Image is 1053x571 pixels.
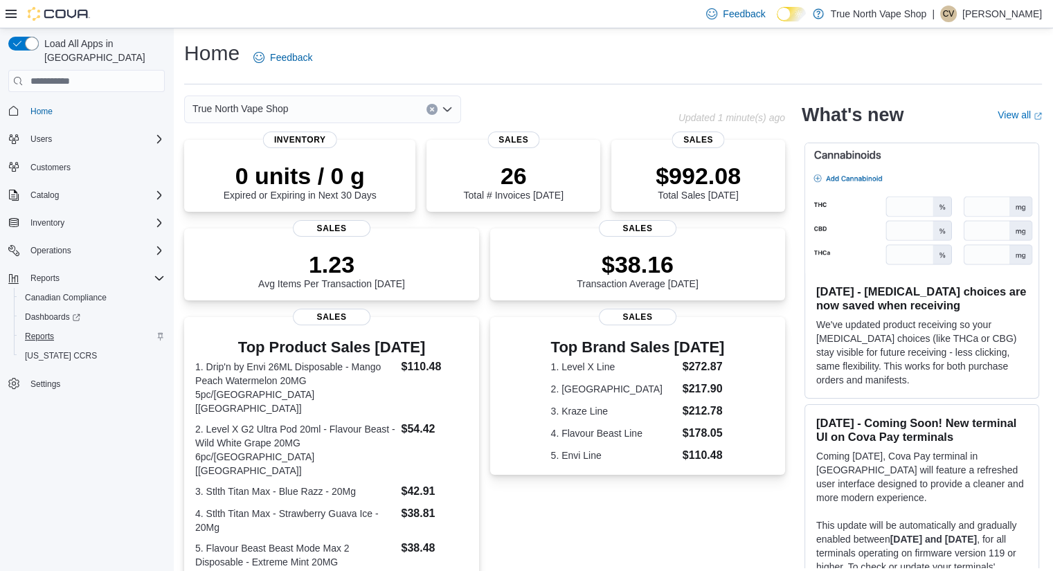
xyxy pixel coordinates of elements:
[943,6,955,22] span: cv
[487,132,539,148] span: Sales
[3,241,170,260] button: Operations
[293,309,370,325] span: Sales
[816,284,1027,312] h3: [DATE] - [MEDICAL_DATA] choices are now saved when receiving
[30,379,60,390] span: Settings
[962,6,1042,22] p: [PERSON_NAME]
[258,251,405,278] p: 1.23
[263,132,337,148] span: Inventory
[195,507,395,534] dt: 4. Stlth Titan Max - Strawberry Guava Ice - 20Mg
[401,483,467,500] dd: $42.91
[25,187,64,203] button: Catalog
[30,134,52,145] span: Users
[401,540,467,556] dd: $38.48
[30,245,71,256] span: Operations
[890,534,977,545] strong: [DATE] and [DATE]
[599,309,676,325] span: Sales
[551,404,677,418] dt: 3. Kraze Line
[30,190,59,201] span: Catalog
[25,131,57,147] button: Users
[39,37,165,64] span: Load All Apps in [GEOGRAPHIC_DATA]
[551,382,677,396] dt: 2. [GEOGRAPHIC_DATA]
[672,132,724,148] span: Sales
[3,100,170,120] button: Home
[19,328,165,345] span: Reports
[442,104,453,115] button: Open list of options
[270,51,312,64] span: Feedback
[816,416,1027,444] h3: [DATE] - Coming Soon! New terminal UI on Cova Pay terminals
[25,131,165,147] span: Users
[577,251,699,278] p: $38.16
[998,109,1042,120] a: View allExternal link
[25,331,54,342] span: Reports
[195,422,395,478] dt: 2. Level X G2 Ultra Pod 20ml - Flavour Beast - Wild White Grape 20MG 6pc/[GEOGRAPHIC_DATA] [[GEOG...
[25,215,165,231] span: Inventory
[3,374,170,394] button: Settings
[25,270,65,287] button: Reports
[3,269,170,288] button: Reports
[777,21,777,22] span: Dark Mode
[678,112,785,123] p: Updated 1 minute(s) ago
[3,213,170,233] button: Inventory
[3,157,170,177] button: Customers
[25,159,76,176] a: Customers
[551,426,677,440] dt: 4. Flavour Beast Line
[599,220,676,237] span: Sales
[19,309,86,325] a: Dashboards
[932,6,935,22] p: |
[258,251,405,289] div: Avg Items Per Transaction [DATE]
[25,375,165,392] span: Settings
[184,39,240,67] h1: Home
[25,242,165,259] span: Operations
[30,106,53,117] span: Home
[551,360,677,374] dt: 1. Level X Line
[25,215,70,231] button: Inventory
[192,100,289,117] span: True North Vape Shop
[19,289,112,306] a: Canadian Compliance
[401,359,467,375] dd: $110.48
[195,339,468,356] h3: Top Product Sales [DATE]
[3,129,170,149] button: Users
[19,289,165,306] span: Canadian Compliance
[577,251,699,289] div: Transaction Average [DATE]
[25,311,80,323] span: Dashboards
[224,162,377,190] p: 0 units / 0 g
[25,376,66,392] a: Settings
[195,484,395,498] dt: 3. Stlth Titan Max - Blue Razz - 20Mg
[224,162,377,201] div: Expired or Expiring in Next 30 Days
[683,381,725,397] dd: $217.90
[30,162,71,173] span: Customers
[25,242,77,259] button: Operations
[401,421,467,437] dd: $54.42
[401,505,467,522] dd: $38.81
[463,162,563,201] div: Total # Invoices [DATE]
[28,7,90,21] img: Cova
[25,103,58,120] a: Home
[8,95,165,430] nav: Complex example
[30,217,64,228] span: Inventory
[25,350,97,361] span: [US_STATE] CCRS
[1034,112,1042,120] svg: External link
[683,403,725,419] dd: $212.78
[30,273,60,284] span: Reports
[3,185,170,205] button: Catalog
[293,220,370,237] span: Sales
[683,425,725,442] dd: $178.05
[551,448,677,462] dt: 5. Envi Line
[551,339,725,356] h3: Top Brand Sales [DATE]
[14,307,170,327] a: Dashboards
[14,346,170,365] button: [US_STATE] CCRS
[831,6,927,22] p: True North Vape Shop
[656,162,741,201] div: Total Sales [DATE]
[19,347,102,364] a: [US_STATE] CCRS
[816,449,1027,505] p: Coming [DATE], Cova Pay terminal in [GEOGRAPHIC_DATA] will feature a refreshed user interface des...
[656,162,741,190] p: $992.08
[25,292,107,303] span: Canadian Compliance
[195,360,395,415] dt: 1. Drip'n by Envi 26ML Disposable - Mango Peach Watermelon 20MG 5pc/[GEOGRAPHIC_DATA] [[GEOGRAPHI...
[802,104,903,126] h2: What's new
[723,7,765,21] span: Feedback
[14,327,170,346] button: Reports
[25,158,165,176] span: Customers
[14,288,170,307] button: Canadian Compliance
[19,328,60,345] a: Reports
[940,6,957,22] div: corry vaniersel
